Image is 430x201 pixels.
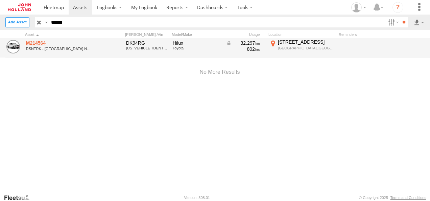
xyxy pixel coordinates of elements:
div: [PERSON_NAME]./Vin [125,32,169,37]
label: Click to View Current Location [268,39,336,57]
label: Search Query [43,17,49,27]
div: Adam Dippie [349,2,368,13]
div: Usage [225,32,266,37]
div: Click to Sort [25,32,93,37]
div: MR0KA3CD706810813 [126,46,168,50]
div: Toyota [173,46,221,50]
div: Version: 308.01 [184,196,210,200]
label: Search Filter Options [385,17,400,27]
div: © Copyright 2025 - [359,196,426,200]
a: View Asset Details [6,40,20,53]
img: jhg-logo.svg [8,3,31,11]
div: Data from Vehicle CANbus [226,40,260,46]
div: undefined [26,47,92,51]
div: DK94RG [126,40,168,46]
a: M214564 [26,40,92,46]
a: Terms and Conditions [390,196,426,200]
div: Location [268,32,336,37]
div: Model/Make [172,32,222,37]
div: [GEOGRAPHIC_DATA],[GEOGRAPHIC_DATA] [278,46,335,50]
div: Hilux [173,40,221,46]
i: ? [392,2,403,13]
label: Export results as... [413,17,425,27]
div: Reminders [339,32,389,37]
div: 802 [226,46,260,52]
label: Create New Asset [5,17,29,27]
a: Return to Dashboard [2,2,37,13]
div: [STREET_ADDRESS] [278,39,335,45]
a: Visit our Website [4,194,35,201]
